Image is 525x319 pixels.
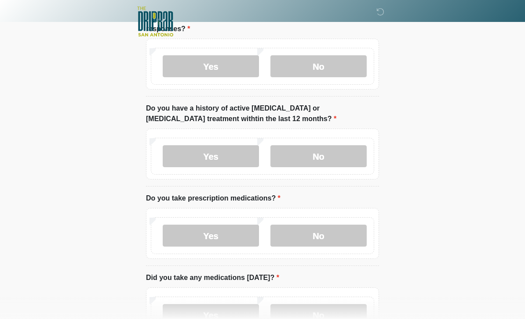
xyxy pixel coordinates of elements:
label: Do you have a history of active [MEDICAL_DATA] or [MEDICAL_DATA] treatment withtin the last 12 mo... [146,103,379,124]
img: The DRIPBaR - San Antonio Fossil Creek Logo [137,7,173,37]
label: No [270,145,367,167]
label: No [270,55,367,77]
label: Do you take prescription medications? [146,193,281,204]
label: Yes [163,55,259,77]
label: Yes [163,225,259,247]
label: Did you take any medications [DATE]? [146,272,279,283]
label: No [270,225,367,247]
label: Yes [163,145,259,167]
